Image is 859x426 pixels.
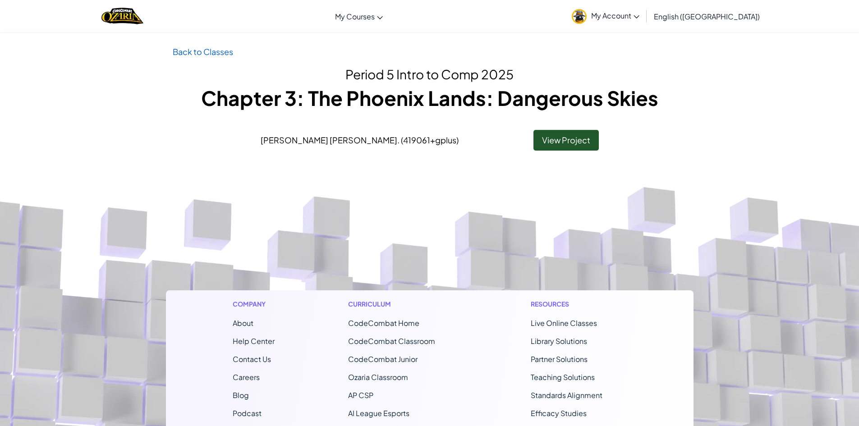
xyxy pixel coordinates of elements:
h1: Resources [531,299,627,309]
a: AP CSP [348,390,373,400]
a: Ozaria Classroom [348,372,408,382]
img: avatar [572,9,587,24]
span: Contact Us [233,354,271,364]
a: Back to Classes [173,46,233,57]
a: Careers [233,372,260,382]
span: CodeCombat Home [348,318,419,328]
span: My Courses [335,12,375,21]
a: Efficacy Studies [531,408,587,418]
span: [PERSON_NAME] [PERSON_NAME] [261,135,459,145]
span: English ([GEOGRAPHIC_DATA]) [654,12,760,21]
h1: Curriculum [348,299,457,309]
span: . (419061+gplus) [397,135,459,145]
h2: Period 5 Intro to Comp 2025 [173,65,687,84]
a: Partner Solutions [531,354,588,364]
a: Standards Alignment [531,390,602,400]
a: Teaching Solutions [531,372,595,382]
a: AI League Esports [348,408,409,418]
a: View Project [533,130,599,151]
span: My Account [591,11,639,20]
a: Live Online Classes [531,318,597,328]
a: My Courses [331,4,387,28]
a: About [233,318,253,328]
a: CodeCombat Classroom [348,336,435,346]
a: CodeCombat Junior [348,354,418,364]
a: Help Center [233,336,275,346]
a: Podcast [233,408,262,418]
h1: Company [233,299,275,309]
h1: Chapter 3: The Phoenix Lands: Dangerous Skies [173,84,687,112]
a: Library Solutions [531,336,587,346]
a: Blog [233,390,249,400]
a: My Account [567,2,644,30]
a: Ozaria by CodeCombat logo [101,7,143,25]
a: English ([GEOGRAPHIC_DATA]) [649,4,764,28]
img: Home [101,7,143,25]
